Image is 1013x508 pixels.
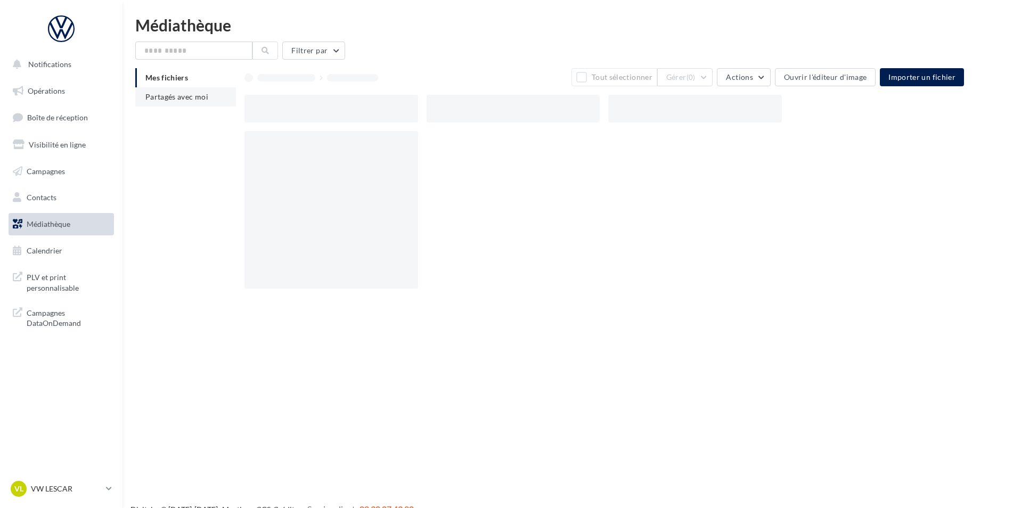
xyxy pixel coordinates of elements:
[775,68,876,86] button: Ouvrir l'éditeur d'image
[28,60,71,69] span: Notifications
[27,246,62,255] span: Calendrier
[6,186,116,209] a: Contacts
[27,219,70,228] span: Médiathèque
[9,479,114,499] a: VL VW LESCAR
[27,113,88,122] span: Boîte de réception
[657,68,713,86] button: Gérer(0)
[6,240,116,262] a: Calendrier
[6,266,116,297] a: PLV et print personnalisable
[6,301,116,333] a: Campagnes DataOnDemand
[6,80,116,102] a: Opérations
[6,160,116,183] a: Campagnes
[28,86,65,95] span: Opérations
[27,306,110,329] span: Campagnes DataOnDemand
[27,166,65,175] span: Campagnes
[27,193,56,202] span: Contacts
[6,53,112,76] button: Notifications
[687,73,696,81] span: (0)
[726,72,753,81] span: Actions
[135,17,1000,33] div: Médiathèque
[31,484,102,494] p: VW LESCAR
[27,270,110,293] span: PLV et print personnalisable
[888,72,955,81] span: Importer un fichier
[880,68,964,86] button: Importer un fichier
[145,73,188,82] span: Mes fichiers
[145,92,208,101] span: Partagés avec moi
[6,213,116,235] a: Médiathèque
[282,42,345,60] button: Filtrer par
[14,484,23,494] span: VL
[29,140,86,149] span: Visibilité en ligne
[571,68,657,86] button: Tout sélectionner
[6,106,116,129] a: Boîte de réception
[6,134,116,156] a: Visibilité en ligne
[717,68,770,86] button: Actions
